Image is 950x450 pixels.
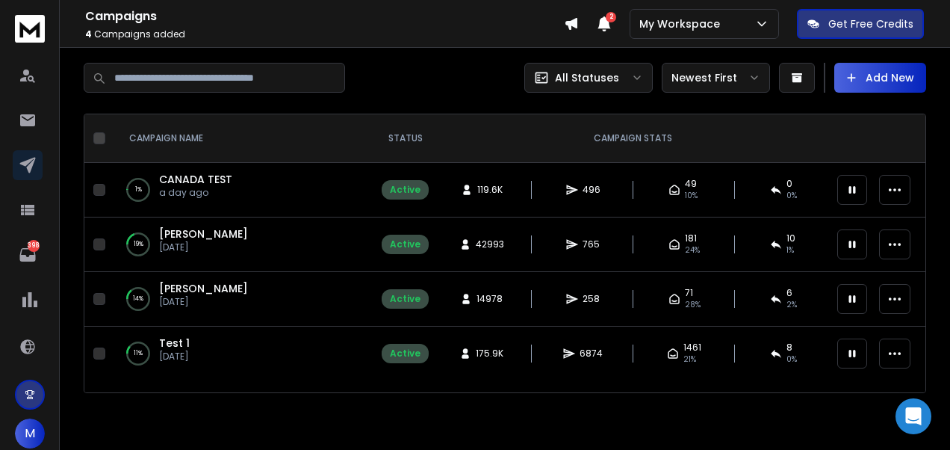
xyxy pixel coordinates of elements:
[685,299,701,311] span: 28 %
[159,241,248,253] p: [DATE]
[15,419,45,449] button: M
[390,238,420,250] div: Active
[438,114,828,163] th: CAMPAIGN STATS
[85,28,92,40] span: 4
[15,15,45,43] img: logo
[786,287,792,299] span: 6
[28,240,40,252] p: 398
[476,293,503,305] span: 14978
[685,178,697,190] span: 49
[685,190,698,202] span: 10 %
[828,16,913,31] p: Get Free Credits
[683,354,696,366] span: 21 %
[639,16,726,31] p: My Workspace
[685,287,693,299] span: 71
[786,232,795,244] span: 10
[477,184,503,196] span: 119.6K
[786,190,797,202] span: 0 %
[786,178,792,190] span: 0
[159,226,248,241] a: [PERSON_NAME]
[476,348,503,360] span: 175.9K
[159,281,248,296] a: [PERSON_NAME]
[111,327,373,381] td: 11%Test 1[DATE]
[786,354,797,366] span: 0 %
[85,28,564,40] p: Campaigns added
[390,293,420,305] div: Active
[580,348,603,360] span: 6874
[555,70,619,85] p: All Statuses
[159,172,232,187] a: CANADA TEST
[85,7,564,25] h1: Campaigns
[662,63,770,93] button: Newest First
[159,336,190,351] a: Test 1
[786,244,794,256] span: 1 %
[685,232,697,244] span: 181
[111,114,373,163] th: CAMPAIGN NAME
[797,9,924,39] button: Get Free Credits
[390,348,420,360] div: Active
[159,351,190,363] p: [DATE]
[159,296,248,308] p: [DATE]
[583,184,600,196] span: 496
[476,238,504,250] span: 42993
[133,292,143,306] p: 14 %
[786,299,797,311] span: 2 %
[111,218,373,272] td: 19%[PERSON_NAME][DATE]
[683,342,701,354] span: 1461
[390,184,420,196] div: Active
[786,342,792,354] span: 8
[159,187,232,199] p: a day ago
[583,238,600,250] span: 765
[135,182,142,197] p: 1 %
[685,244,700,256] span: 24 %
[373,114,438,163] th: STATUS
[583,293,600,305] span: 258
[134,346,143,361] p: 11 %
[111,163,373,218] td: 1%CANADA TESTa day ago
[13,240,43,270] a: 398
[134,237,143,252] p: 19 %
[111,272,373,327] td: 14%[PERSON_NAME][DATE]
[895,398,931,434] div: Open Intercom Messenger
[606,12,616,22] span: 2
[834,63,926,93] button: Add New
